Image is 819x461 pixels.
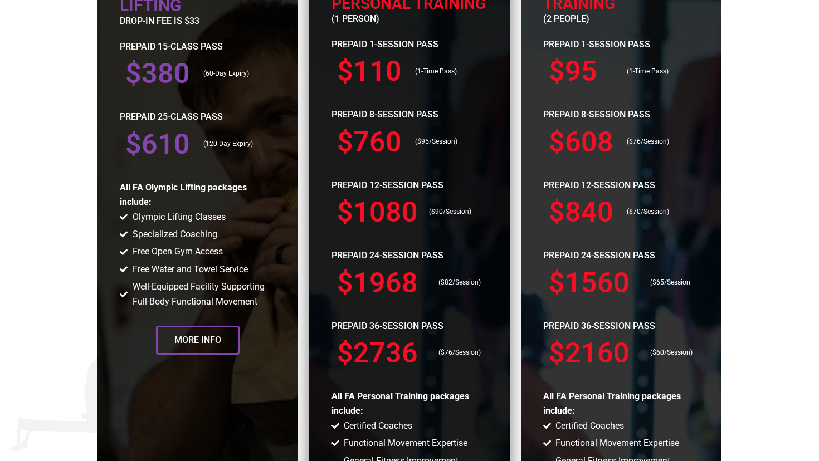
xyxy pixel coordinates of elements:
[125,130,192,158] h3: $610
[543,178,699,193] p: PREPAID 12-SESSION PASS
[156,326,240,355] a: More Info
[549,128,616,156] h3: $608
[415,66,482,77] p: (1-Time Pass)
[331,178,487,193] p: PREPAID 12-SESSION PASS
[120,40,276,54] p: PREPAID 15-CLASS PASs
[549,198,616,226] h3: $840
[549,57,616,85] h3: $95
[549,269,639,297] h3: $1560
[627,136,694,148] p: ($76/Session)
[341,436,467,450] span: Functional Movement Expertise
[130,210,226,224] span: Olympic Lifting Classes
[627,66,694,77] p: (1-Time Pass)
[120,182,247,207] b: All FA Olympic Lifting packages include:
[203,68,270,80] p: (60-Day Expiry)
[415,136,482,148] p: ($95/Session)
[125,60,192,87] h3: $380
[331,107,487,122] p: PREPAID 8-SESSION PASS
[331,12,487,26] p: (1 person)
[429,207,482,218] p: ($90/Session)
[120,14,276,28] p: drop-in fee is $33
[331,248,487,263] p: PREPAID 24-SESSION PASs
[130,227,217,242] span: Specialized Coaching
[337,339,427,367] h3: $2736
[337,57,404,85] h3: $110
[130,244,223,259] span: Free Open Gym Access
[331,391,469,416] b: All FA Personal Training packages include:
[337,198,418,226] h3: $1080
[650,347,694,359] p: ($60/Session)
[331,37,487,52] p: Prepaid 1-Session Pass
[543,319,699,334] p: PREPAID 36-SESSION PASS
[543,12,699,26] p: (2 People)
[543,248,699,263] p: PREPAID 24-SESSION PASs
[130,262,248,277] span: Free Water and Towel Service
[203,139,270,150] p: (120-Day Expiry)
[553,436,679,450] span: Functional Movement Expertise
[331,319,487,334] p: PREPAID 36-SESSION PASS
[553,419,624,433] span: Certified Coaches
[627,207,694,218] p: ($70/Session)
[650,277,694,288] p: ($65/Session
[341,419,412,433] span: Certified Coaches
[543,107,699,122] p: PREPAID 8-SESSION PASS
[337,128,404,156] h3: $760
[120,110,276,124] p: Prepaid 25-Class Pass
[543,37,699,52] p: Prepaid 1-Session Pass
[438,277,482,288] p: ($82/Session)
[174,336,221,345] span: More Info
[337,269,427,297] h3: $1968
[130,279,276,309] span: Well-Equipped Facility Supporting Full-Body Functional Movement
[543,391,681,416] b: All FA Personal Training packages include:
[438,347,482,359] p: ($76/Session)
[549,339,639,367] h3: $2160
